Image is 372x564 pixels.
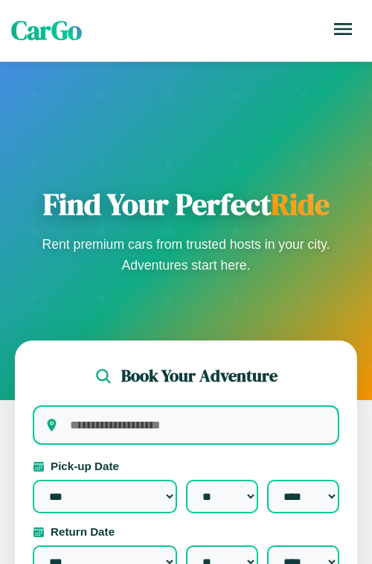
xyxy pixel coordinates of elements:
h1: Find Your Perfect [37,186,335,222]
span: Ride [271,184,330,224]
p: Rent premium cars from trusted hosts in your city. Adventures start here. [37,234,335,276]
label: Return Date [33,525,339,538]
h2: Book Your Adventure [121,364,278,387]
label: Pick-up Date [33,460,339,472]
span: CarGo [11,13,82,48]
